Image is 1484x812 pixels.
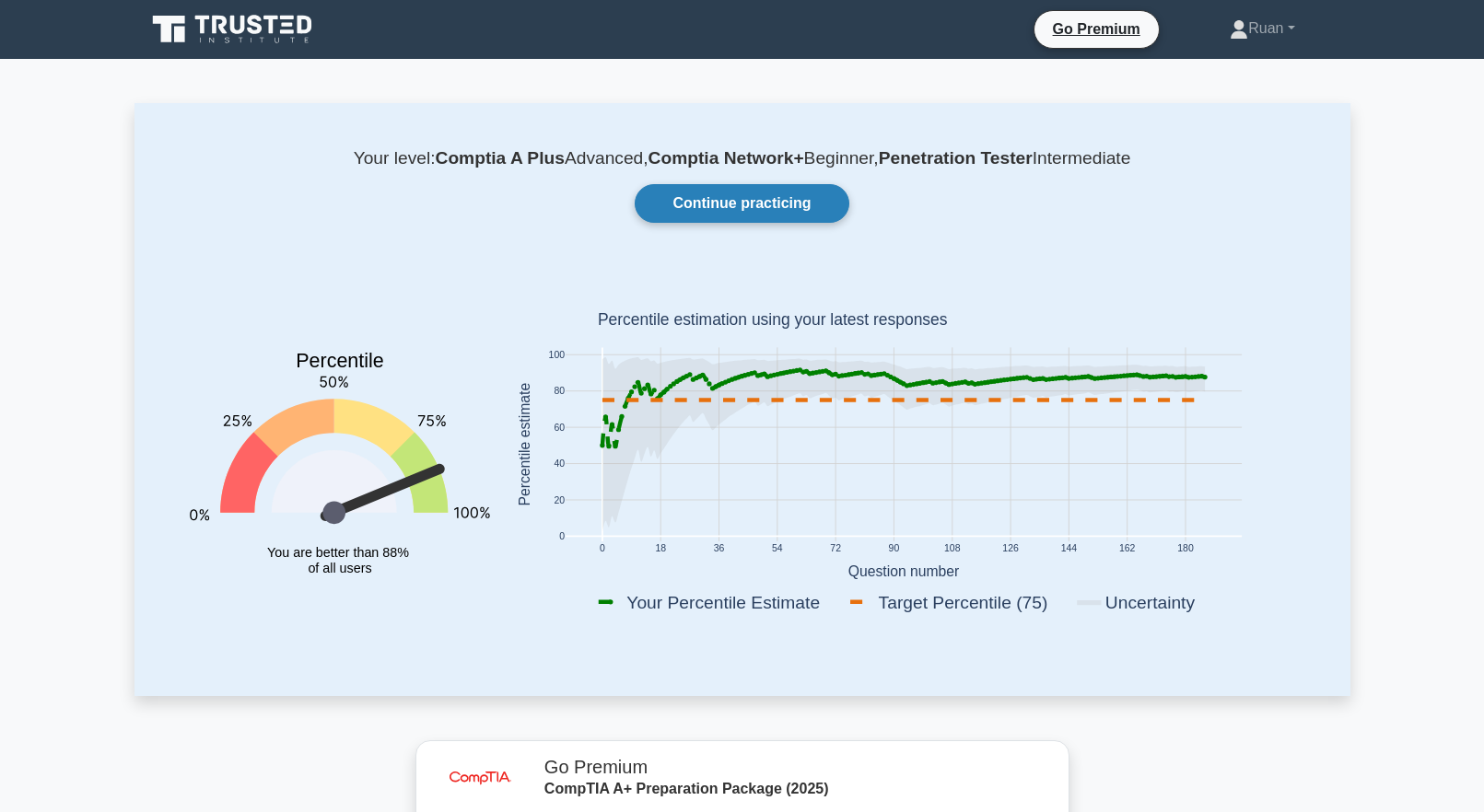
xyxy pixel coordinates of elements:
b: Penetration Tester [879,148,1033,168]
text: 100 [548,350,565,360]
text: 18 [655,544,666,554]
text: 36 [713,544,724,554]
a: Continue practicing [635,184,848,223]
b: Comptia A Plus [436,148,565,168]
text: 40 [554,459,565,470]
text: Percentile estimate [516,383,532,506]
text: 80 [554,387,565,397]
text: Percentile [296,351,384,373]
text: 72 [830,544,841,554]
text: 180 [1177,544,1194,554]
text: 0 [559,532,565,542]
a: Go Premium [1042,17,1151,41]
b: Comptia Network+ [649,148,804,168]
a: Ruan [1186,10,1338,47]
text: 20 [554,495,565,505]
text: Percentile estimation using your latest responses [597,311,947,330]
text: 126 [1002,544,1019,554]
text: 0 [599,544,604,554]
p: Your level: Advanced, Beginner, Intermediate [179,147,1306,169]
text: 162 [1118,544,1135,554]
text: 108 [944,544,961,554]
text: 54 [772,544,783,554]
text: 90 [888,544,899,554]
text: 144 [1060,544,1077,554]
text: Question number [847,563,959,579]
tspan: of all users [308,561,371,575]
tspan: You are better than 88% [267,545,409,560]
text: 60 [554,423,565,433]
